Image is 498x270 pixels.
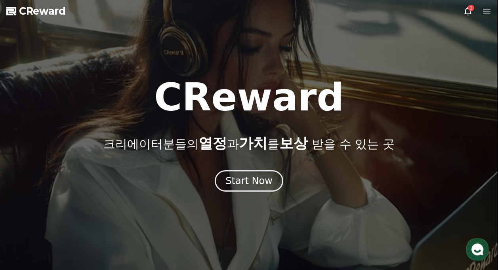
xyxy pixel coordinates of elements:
a: Start Now [215,178,283,186]
a: 1 [463,6,473,16]
span: CReward [19,5,66,17]
span: 가치 [239,135,267,151]
div: 1 [468,5,474,11]
span: 보상 [279,135,308,151]
p: 크리에이터분들의 과 를 받을 수 있는 곳 [103,135,394,151]
h1: CReward [154,78,344,116]
div: Start Now [225,175,273,187]
span: 열정 [198,135,227,151]
a: CReward [6,5,66,17]
button: Start Now [215,170,283,192]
